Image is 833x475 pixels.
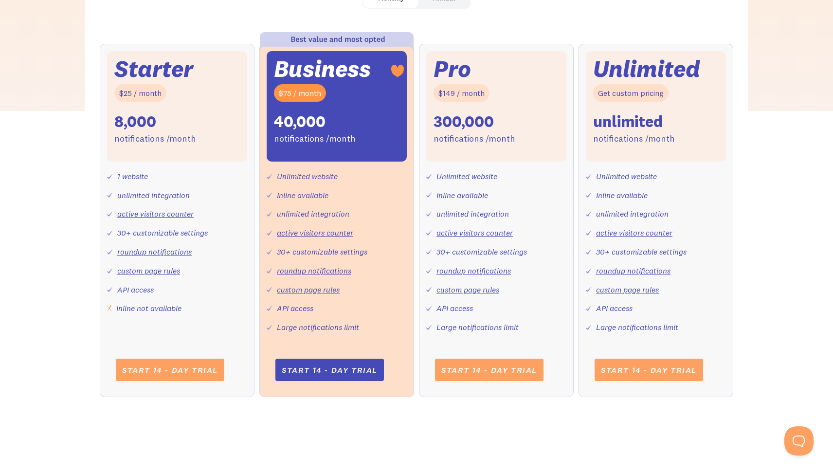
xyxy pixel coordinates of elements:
div: Get custom pricing [593,84,669,102]
div: 8,000 [114,111,156,132]
div: Large notifications limit [596,320,678,334]
a: custom page rules [436,285,499,294]
a: Start 14 - day trial [116,359,224,381]
div: 1 website [117,169,148,183]
div: $75 / month [274,84,326,102]
a: active visitors counter [277,228,353,237]
div: 30+ customizable settings [117,226,208,240]
div: Starter [114,58,193,79]
div: notifications /month [434,132,515,146]
iframe: Toggle Customer Support [784,426,814,456]
a: Start 14 - day trial [435,359,543,381]
div: Inline not available [116,301,181,315]
div: API access [277,301,313,315]
div: $25 / month [114,84,166,102]
div: API access [436,301,473,315]
div: Unlimited [593,58,700,79]
a: custom page rules [596,285,659,294]
div: 30+ customizable settings [436,245,527,259]
div: Unlimited website [277,169,338,183]
div: unlimited integration [436,207,509,221]
a: roundup notifications [117,247,192,256]
div: Inline available [277,188,328,202]
div: unlimited integration [117,188,190,202]
a: Start 14 - day trial [595,359,703,381]
div: unlimited [593,111,663,132]
div: notifications /month [274,132,356,146]
div: Inline available [436,188,488,202]
a: roundup notifications [596,266,670,275]
div: notifications /month [593,132,675,146]
div: $149 / month [434,84,489,102]
a: active visitors counter [117,209,194,219]
a: active visitors counter [596,228,672,237]
div: Large notifications limit [277,320,359,334]
a: Start 14 - day trial [275,359,384,381]
div: API access [117,283,154,297]
a: roundup notifications [277,266,351,275]
div: API access [596,301,633,315]
div: 30+ customizable settings [277,245,367,259]
div: 40,000 [274,111,326,132]
div: notifications /month [114,132,196,146]
a: active visitors counter [436,228,513,237]
div: unlimited integration [277,207,349,221]
div: Unlimited website [436,169,497,183]
a: custom page rules [117,266,180,275]
div: Inline available [596,188,648,202]
div: Business [274,58,371,79]
div: Pro [434,58,471,79]
div: Large notifications limit [436,320,519,334]
a: custom page rules [277,285,340,294]
div: Unlimited website [596,169,657,183]
div: 30+ customizable settings [596,245,687,259]
div: 300,000 [434,111,494,132]
a: roundup notifications [436,266,511,275]
div: unlimited integration [596,207,669,221]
